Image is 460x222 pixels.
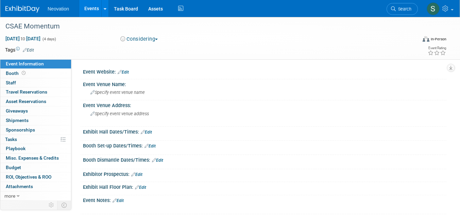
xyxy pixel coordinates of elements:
span: Shipments [6,118,29,123]
span: Misc. Expenses & Credits [6,155,59,161]
td: Personalize Event Tab Strip [46,201,57,209]
td: Tags [5,46,34,53]
span: Search [396,6,411,12]
a: Event Information [0,59,71,68]
span: (4 days) [42,37,56,41]
span: Travel Reservations [6,89,47,95]
div: Exhibit Hall Floor Plan: [83,182,446,191]
span: Neovation [48,6,69,12]
span: Specify event venue name [90,90,145,95]
div: Exhibitor Prospectus: [83,169,446,178]
a: Edit [131,172,142,177]
td: Toggle Event Tabs [57,201,71,209]
a: ROI, Objectives & ROO [0,173,71,182]
a: Attachments [0,182,71,191]
img: Susan Hurrell [427,2,440,15]
a: Shipments [0,116,71,125]
span: Booth not reserved yet [20,70,27,76]
span: Playbook [6,146,25,151]
span: Attachments [6,184,33,189]
a: Booth [0,69,71,78]
div: Event Format [381,35,446,45]
a: Asset Reservations [0,97,71,106]
span: Sponsorships [6,127,35,133]
a: Edit [23,48,34,53]
span: Asset Reservations [6,99,46,104]
a: Playbook [0,144,71,153]
a: Edit [141,130,152,135]
span: Staff [6,80,16,85]
div: CSAE Momentum [3,20,409,33]
div: Booth Dismantle Dates/Times: [83,155,446,164]
a: Travel Reservations [0,87,71,97]
div: Event Rating [428,46,446,50]
span: Tasks [5,137,17,142]
a: Edit [113,198,124,203]
span: ROI, Objectives & ROO [6,174,51,180]
span: Event Information [6,61,44,66]
a: Giveaways [0,106,71,116]
span: more [4,193,15,199]
div: Exhibit Hall Dates/Times: [83,127,446,136]
span: Booth [6,70,27,76]
a: Edit [152,158,163,163]
a: Budget [0,163,71,172]
a: Tasks [0,135,71,144]
span: Budget [6,165,21,170]
div: Event Website: [83,67,446,76]
div: Booth Set-up Dates/Times: [83,141,446,149]
button: Considering [118,36,160,43]
a: more [0,191,71,201]
div: In-Person [430,37,446,42]
span: [DATE] [DATE] [5,36,41,42]
div: Event Notes: [83,195,446,204]
div: Event Venue Address: [83,100,446,109]
div: Event Venue Name: [83,79,446,88]
a: Edit [118,70,129,75]
a: Misc. Expenses & Credits [0,154,71,163]
span: Specify event venue address [90,111,149,116]
span: to [20,36,26,41]
a: Staff [0,78,71,87]
a: Edit [135,185,146,190]
span: Giveaways [6,108,28,114]
a: Search [387,3,418,15]
img: ExhibitDay [5,6,39,13]
a: Edit [144,144,156,148]
img: Format-Inperson.png [423,36,429,42]
a: Sponsorships [0,125,71,135]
